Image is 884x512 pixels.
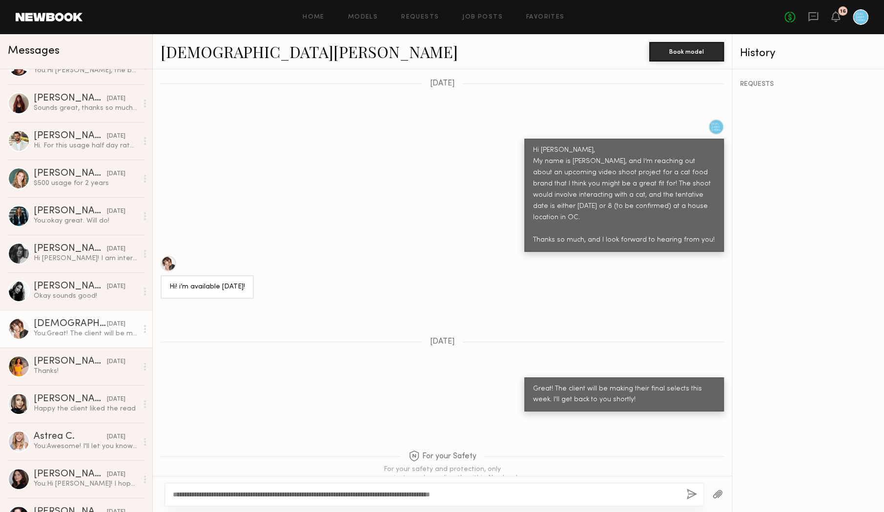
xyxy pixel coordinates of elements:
div: You: okay great. Will do! [34,216,138,225]
a: Requests [401,14,439,20]
div: You: Hi [PERSON_NAME], the brand has decided to go in another direction. We hope to work together... [34,66,138,75]
div: Hi. For this usage half day rate for 4-5 hrs is 800$ [34,141,138,150]
div: $500 usage for 2 years [34,179,138,188]
div: [PERSON_NAME] [34,357,107,367]
div: [PERSON_NAME] [34,131,107,141]
div: Happy the client liked the read [34,404,138,413]
div: [DATE] [107,132,125,141]
a: Models [348,14,378,20]
div: [DATE] [107,94,125,103]
span: For your Safety [409,451,476,463]
span: [DATE] [430,338,455,346]
div: You: Great! The client will be making their final selects this week. I'll get back to you shortly! [34,329,138,338]
div: Hi! i’m available [DATE]! [169,282,245,293]
div: [DATE] [107,395,125,404]
div: [PERSON_NAME] [34,244,107,254]
div: [DATE] [107,320,125,329]
a: Book model [649,47,724,55]
button: Book model [649,42,724,61]
div: REQUESTS [740,81,877,88]
a: [DEMOGRAPHIC_DATA][PERSON_NAME] [161,41,458,62]
div: [DATE] [107,357,125,367]
a: Job Posts [462,14,503,20]
a: Favorites [526,14,565,20]
div: Okay sounds good! [34,291,138,301]
div: Hi [PERSON_NAME]! I am interested in this project! Will this be a UGC shoot? Also, OC is pretty f... [34,254,138,263]
div: For your safety and protection, only communicate and pay directly within Newbook [364,465,520,483]
div: [PERSON_NAME] [34,394,107,404]
div: [DATE] [107,470,125,479]
div: [PERSON_NAME] [34,169,107,179]
div: You: Awesome! I'll let you know once I have final confirmation from the brand :) [34,442,138,451]
div: [PERSON_NAME] [34,206,107,216]
div: Thanks! [34,367,138,376]
div: 16 [840,9,846,14]
div: [PERSON_NAME] [34,94,107,103]
div: [DATE] [107,207,125,216]
div: [DATE] [107,282,125,291]
div: Hi [PERSON_NAME], My name is [PERSON_NAME], and I’m reaching out about an upcoming video shoot pr... [533,145,715,246]
span: [DATE] [430,80,455,88]
div: Sounds great, thanks so much for your consideration! Xx [34,103,138,113]
span: Messages [8,45,60,57]
div: [DATE] [107,432,125,442]
div: [PERSON_NAME] [34,470,107,479]
div: Astrea C. [34,432,107,442]
div: You: Hi [PERSON_NAME]! I hope you're doing well! A client that we represent is looking for UGC vi... [34,479,138,489]
div: [DATE] [107,169,125,179]
div: Great! The client will be making their final selects this week. I'll get back to you shortly! [533,384,715,406]
div: [PERSON_NAME] [34,282,107,291]
div: [DATE] [107,245,125,254]
a: Home [303,14,325,20]
div: History [740,48,877,59]
div: [DEMOGRAPHIC_DATA][PERSON_NAME] [34,319,107,329]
